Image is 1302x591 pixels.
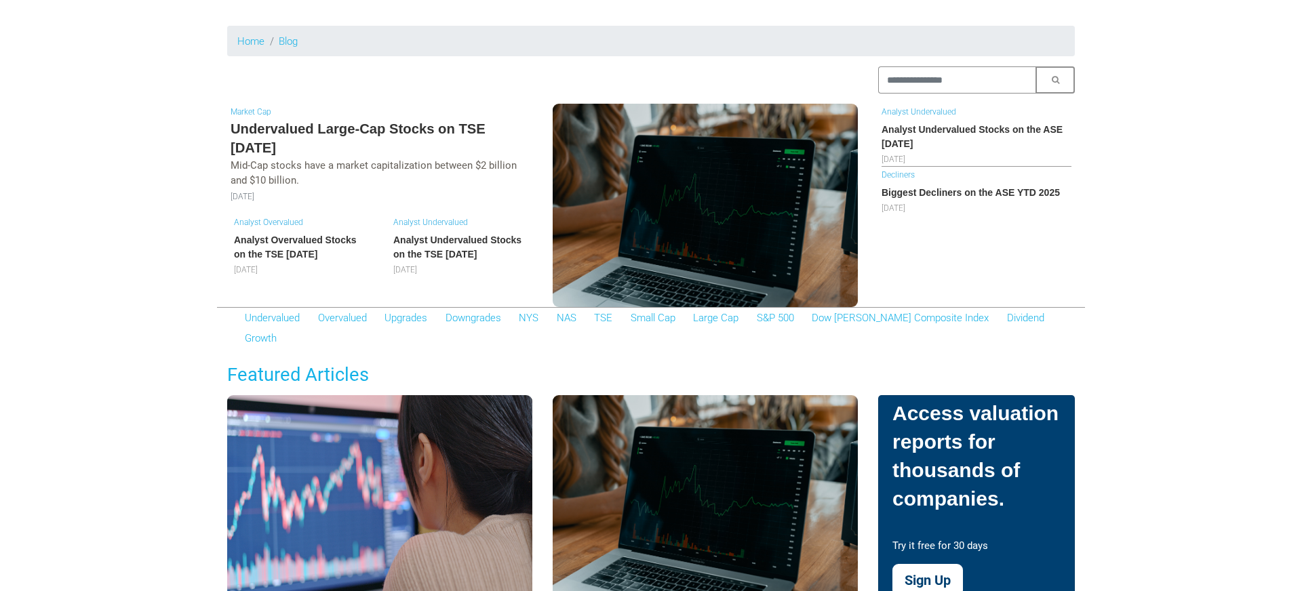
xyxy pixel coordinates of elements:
a: Undervalued [245,312,300,324]
a: Analyst Overvalued [234,218,303,227]
img: Undervalued Large-Cap Stocks on TSE August 2025 [553,104,858,307]
a: Home [237,35,264,47]
h6: Analyst Overvalued Stocks on the TSE [DATE] [234,233,366,262]
a: TSE [594,312,612,324]
a: Small Cap [631,312,675,324]
a: Downgrades [446,312,501,324]
a: S&P 500 [757,312,794,324]
a: Blog [279,35,298,47]
a: Decliners [882,170,915,180]
a: Market Cap [231,107,271,117]
a: Growth [245,332,277,344]
span: [DATE] [882,203,905,213]
a: Dividend [1007,312,1044,324]
span: [DATE] [882,155,905,164]
a: Upgrades [384,312,427,324]
h6: Analyst Undervalued Stocks on the TSE [DATE] [393,233,526,262]
a: Analyst Undervalued [882,107,956,117]
span: [DATE] [234,265,258,274]
a: Analyst Undervalued [393,218,468,227]
h6: Analyst Undervalued Stocks on the ASE [DATE] [882,123,1071,151]
a: Overvalued [318,312,367,324]
h5: Access valuation reports for thousands of companies. [892,399,1061,523]
a: NAS [557,312,576,324]
h3: Featured Articles [217,362,1085,388]
nav: breadcrumb [227,26,1075,56]
h6: Biggest Decliners on the ASE YTD 2025 [882,186,1071,200]
a: Dow [PERSON_NAME] Composite Index [812,312,989,324]
a: NYS [519,312,538,324]
h5: Undervalued Large-Cap Stocks on TSE [DATE] [231,119,529,158]
small: Try it free for 30 days [892,539,988,562]
a: Large Cap [693,312,738,324]
span: [DATE] [393,265,417,274]
p: Mid-Cap stocks have a market capitalization between $2 billion and $10 billion. [231,158,529,188]
small: [DATE] [231,192,254,201]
